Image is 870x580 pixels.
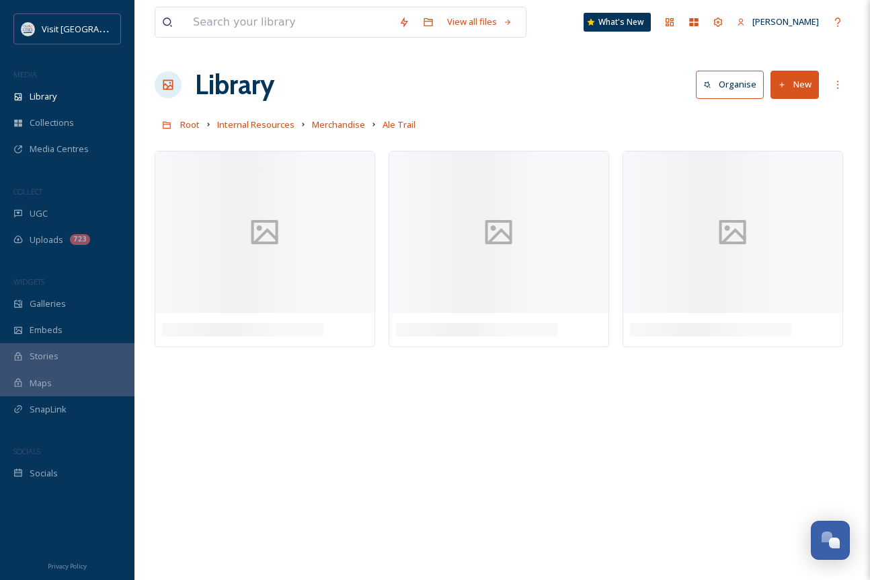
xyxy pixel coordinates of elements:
[180,118,200,131] span: Root
[770,71,819,98] button: New
[30,116,74,129] span: Collections
[13,277,44,287] span: WIDGETS
[30,297,66,310] span: Galleries
[696,71,770,98] a: Organise
[30,377,52,390] span: Maps
[30,233,63,246] span: Uploads
[30,467,58,480] span: Socials
[30,207,48,220] span: UGC
[30,350,58,363] span: Stories
[312,118,365,131] span: Merchandise
[752,15,819,28] span: [PERSON_NAME]
[383,116,416,133] a: Ale Trail
[42,22,146,35] span: Visit [GEOGRAPHIC_DATA]
[22,22,35,36] img: QCCVB_VISIT_vert_logo_4c_tagline_122019.svg
[13,186,42,196] span: COLLECT
[217,118,294,131] span: Internal Resources
[440,9,519,35] a: View all files
[48,562,87,571] span: Privacy Policy
[13,69,37,79] span: MEDIA
[30,403,67,416] span: SnapLink
[30,324,63,336] span: Embeds
[30,90,56,103] span: Library
[30,143,89,155] span: Media Centres
[195,65,274,105] a: Library
[48,557,87,573] a: Privacy Policy
[186,7,392,37] input: Search your library
[584,13,651,32] a: What's New
[811,521,850,560] button: Open Chat
[70,234,90,245] div: 723
[13,446,40,456] span: SOCIALS
[312,116,365,133] a: Merchandise
[383,118,416,131] span: Ale Trail
[217,116,294,133] a: Internal Resources
[730,9,826,35] a: [PERSON_NAME]
[696,71,764,98] button: Organise
[180,116,200,133] a: Root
